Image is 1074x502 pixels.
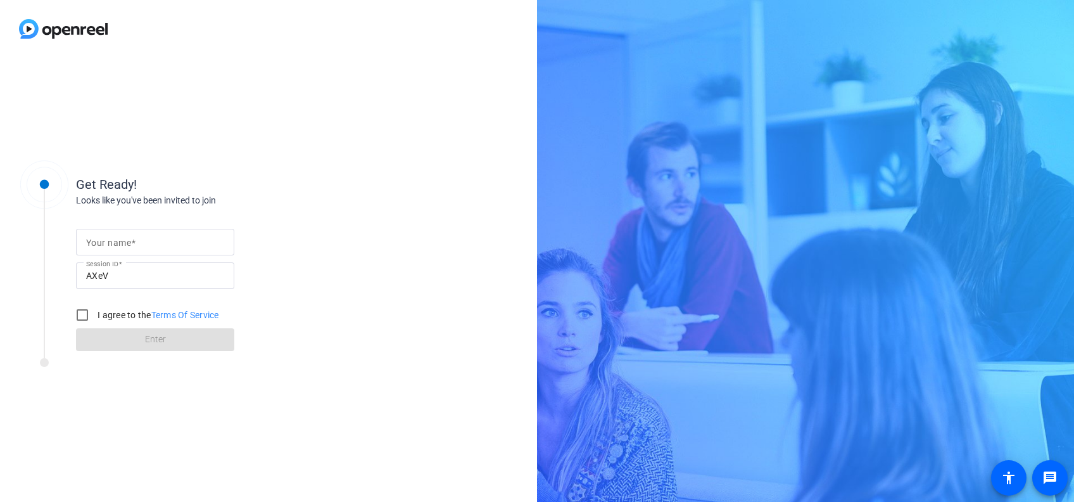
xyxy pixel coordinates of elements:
label: I agree to the [95,309,219,321]
mat-icon: accessibility [1001,470,1016,486]
mat-label: Session ID [86,260,118,267]
div: Get Ready! [76,175,329,194]
div: Looks like you've been invited to join [76,194,329,207]
mat-icon: message [1042,470,1058,486]
a: Terms Of Service [151,310,219,320]
mat-label: Your name [86,238,131,248]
